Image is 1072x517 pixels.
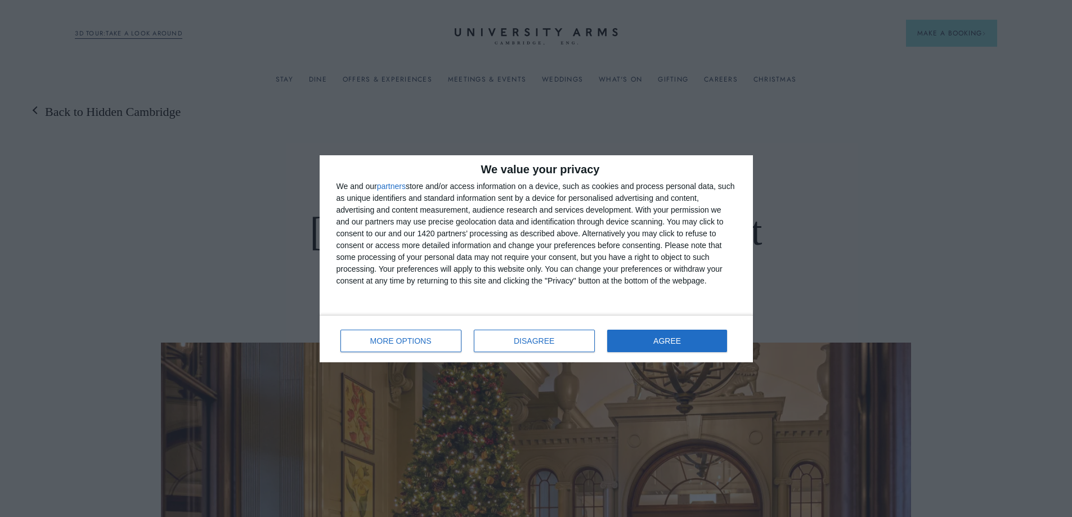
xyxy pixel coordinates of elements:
[377,182,406,190] button: partners
[337,164,736,175] h2: We value your privacy
[370,337,432,345] span: MORE OPTIONS
[474,330,595,352] button: DISAGREE
[514,337,554,345] span: DISAGREE
[653,337,681,345] span: AGREE
[340,330,461,352] button: MORE OPTIONS
[337,181,736,287] div: We and our store and/or access information on a device, such as cookies and process personal data...
[320,155,753,362] div: qc-cmp2-ui
[607,330,728,352] button: AGREE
